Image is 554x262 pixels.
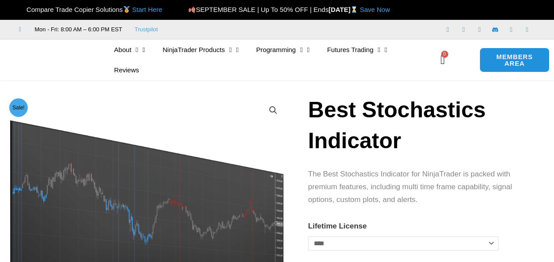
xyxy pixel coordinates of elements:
span: 0 [441,51,448,58]
a: Clear options [308,255,323,260]
span: The Best Stochastics Indicator for NinjaTrader is packed with premium features, including multi t... [308,170,512,204]
h1: Best Stochastics Indicator [308,94,532,156]
a: Save Now [360,6,390,13]
span: Mon - Fri: 8:00 AM – 6:00 PM EST [33,24,123,35]
a: Trustpilot [134,24,158,35]
a: About [105,40,154,60]
a: Start Here [132,6,162,13]
img: 🥇 [123,6,130,13]
a: Futures Trading [318,40,396,60]
a: MEMBERS AREA [480,48,549,72]
a: View full-screen image gallery [265,102,281,118]
strong: [DATE] [328,6,360,13]
span: Compare Trade Copier Solutions [19,6,162,13]
img: 🏆 [19,6,26,13]
img: ⌛ [351,6,357,13]
a: NinjaTrader Products [154,40,247,60]
img: 🍂 [189,6,195,13]
a: Reviews [105,60,148,80]
label: Lifetime License [308,222,367,230]
img: LogoAI | Affordable Indicators – NinjaTrader [8,44,103,76]
nav: Menu [105,40,432,80]
span: Sale! [9,98,28,117]
span: SEPTEMBER SALE | Up To 50% OFF | Ends [188,6,328,13]
a: 0 [427,47,458,73]
a: Programming [247,40,318,60]
span: MEMBERS AREA [489,53,540,67]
